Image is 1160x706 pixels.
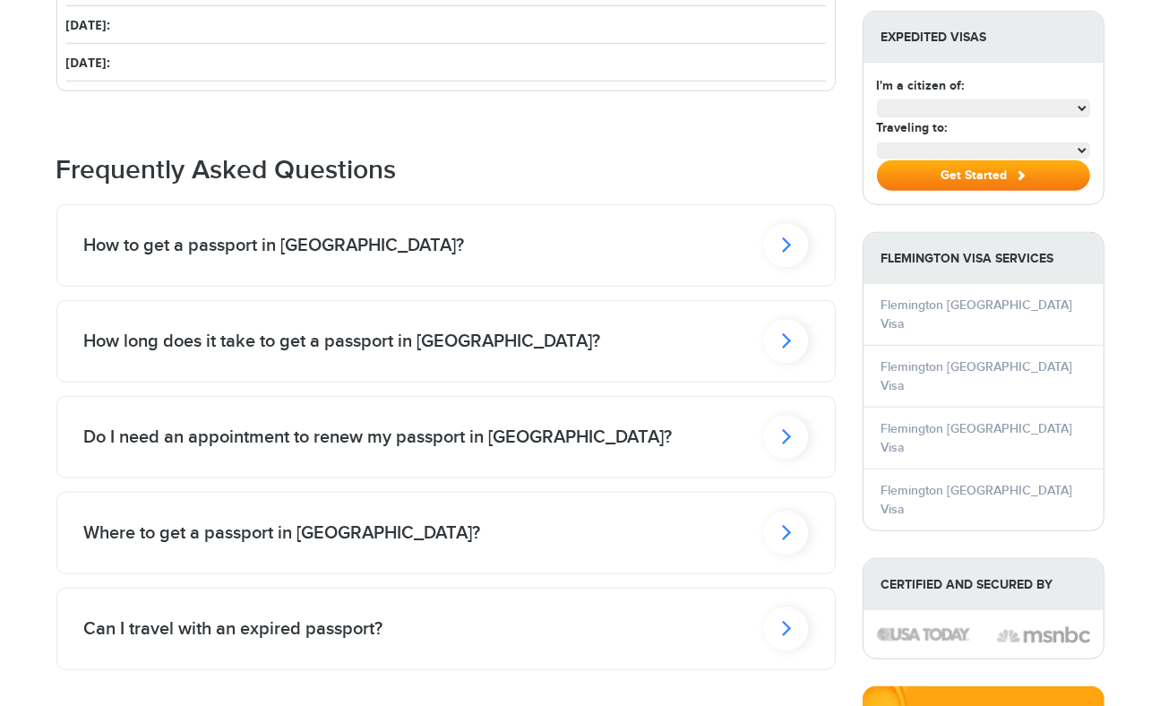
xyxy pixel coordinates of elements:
h2: Can I travel with an expired passport? [84,618,383,640]
a: Flemington [GEOGRAPHIC_DATA] Visa [881,421,1073,455]
h2: How to get a passport in [GEOGRAPHIC_DATA]? [84,235,465,256]
strong: Flemington Visa Services [864,233,1104,284]
label: Traveling to: [877,118,948,137]
li: [DATE]: [66,6,826,44]
a: Flemington [GEOGRAPHIC_DATA] Visa [881,483,1073,517]
img: image description [997,624,1090,646]
li: [DATE]: [66,44,826,82]
h2: Where to get a passport in [GEOGRAPHIC_DATA]? [84,522,481,544]
img: image description [877,628,970,641]
button: Get Started [877,160,1090,191]
h2: How long does it take to get a passport in [GEOGRAPHIC_DATA]? [84,331,601,352]
strong: Certified and Secured by [864,559,1104,610]
h2: Do I need an appointment to renew my passport in [GEOGRAPHIC_DATA]? [84,426,673,448]
h2: Frequently Asked Questions [56,154,836,186]
a: Flemington [GEOGRAPHIC_DATA] Visa [881,297,1073,331]
a: Flemington [GEOGRAPHIC_DATA] Visa [881,359,1073,393]
strong: Expedited Visas [864,12,1104,63]
label: I'm a citizen of: [877,76,965,95]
